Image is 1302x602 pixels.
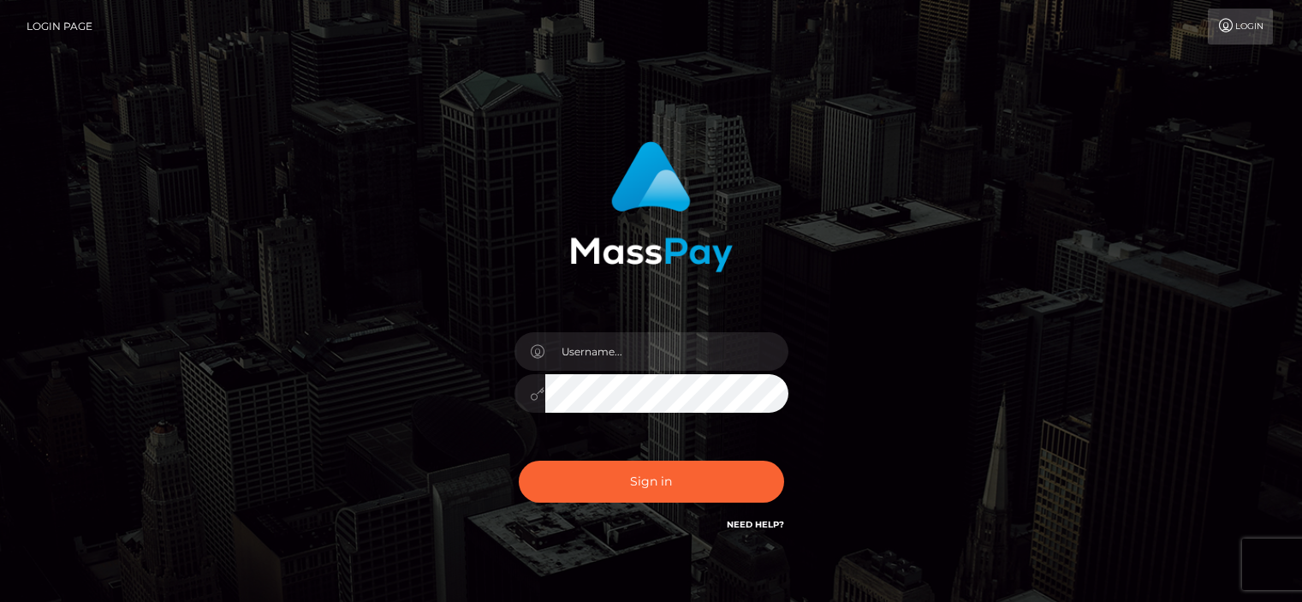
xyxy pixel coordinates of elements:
[727,519,784,530] a: Need Help?
[27,9,92,45] a: Login Page
[570,141,733,272] img: MassPay Login
[545,332,788,371] input: Username...
[1208,9,1273,45] a: Login
[519,461,784,503] button: Sign in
